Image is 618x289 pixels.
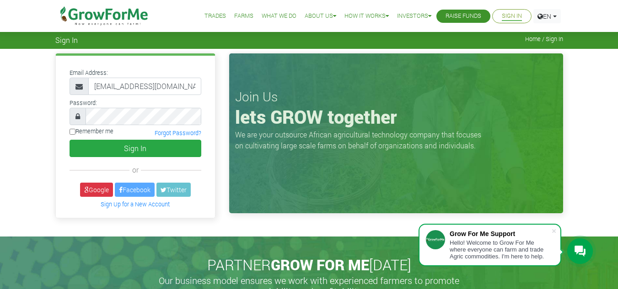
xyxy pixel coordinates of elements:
[204,11,226,21] a: Trades
[70,129,75,135] input: Remember me
[55,36,78,44] span: Sign In
[235,106,557,128] h1: lets GROW together
[271,255,369,274] span: GROW FOR ME
[235,129,487,151] p: We are your outsource African agricultural technology company that focuses on cultivating large s...
[101,200,170,208] a: Sign Up for a New Account
[525,36,563,42] span: Home / Sign In
[235,89,557,105] h3: Join Us
[70,140,201,157] button: Sign In
[262,11,296,21] a: What We Do
[70,127,113,136] label: Remember me
[450,239,551,260] div: Hello! Welcome to Grow For Me where everyone can farm and trade Agric commodities. I'm here to help.
[88,78,201,95] input: Email Address
[344,11,389,21] a: How it Works
[155,129,201,137] a: Forgot Password?
[533,9,561,23] a: EN
[70,164,201,175] div: or
[70,68,108,77] label: Email Address:
[502,11,522,21] a: Sign In
[234,11,253,21] a: Farms
[446,11,481,21] a: Raise Funds
[80,183,113,197] a: Google
[305,11,336,21] a: About Us
[59,256,559,273] h2: PARTNER [DATE]
[450,230,551,237] div: Grow For Me Support
[70,99,97,107] label: Password:
[397,11,431,21] a: Investors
